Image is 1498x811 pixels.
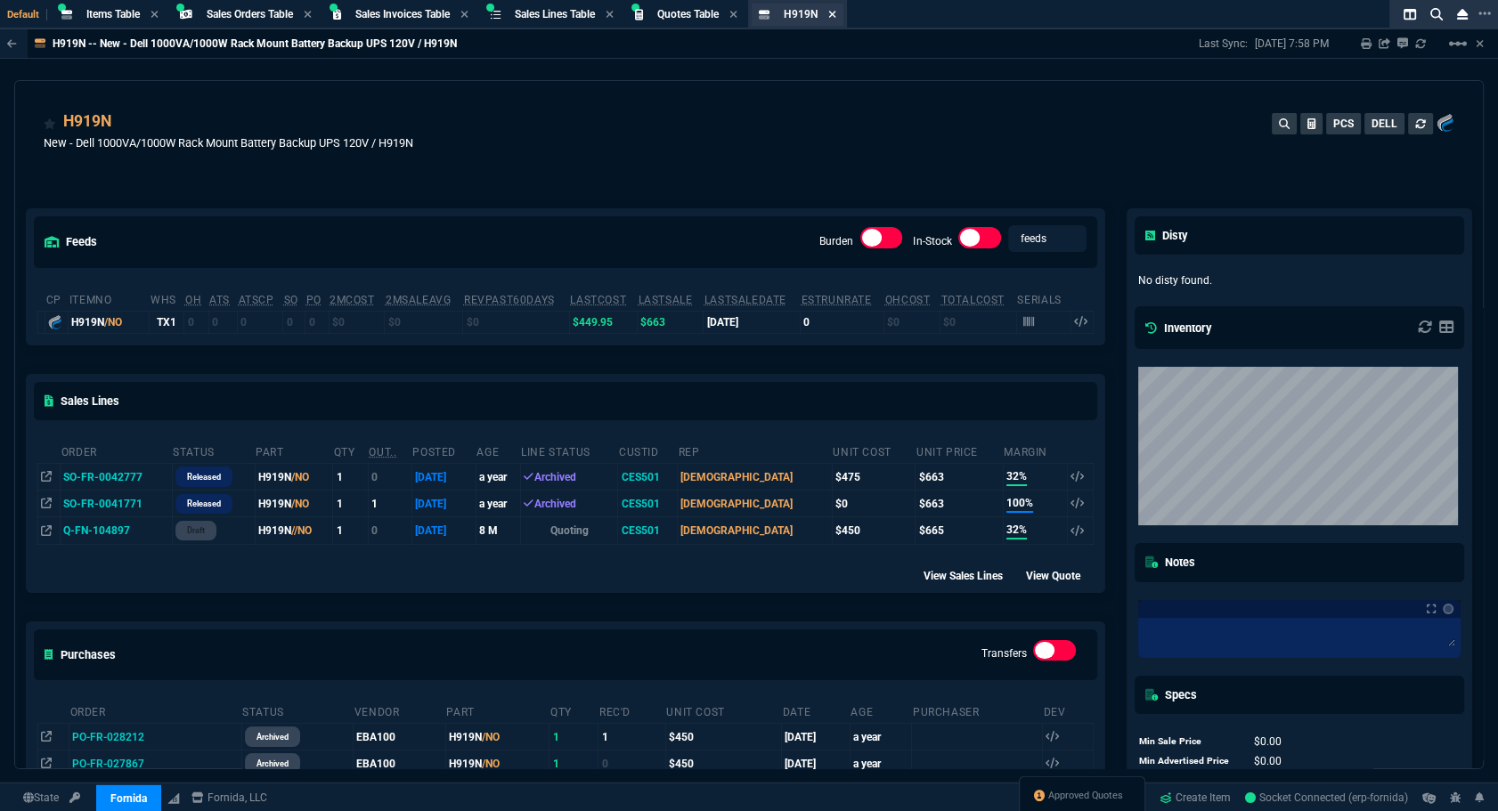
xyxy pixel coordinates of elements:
[207,8,293,20] span: Sales Orders Table
[333,464,369,491] td: 1
[187,497,221,511] p: Released
[1145,554,1195,571] h5: Notes
[61,438,172,464] th: Order
[61,464,172,491] td: SO-FR-0042777
[524,496,615,512] div: Archived
[782,698,851,724] th: Date
[1006,468,1027,486] span: 32%
[71,314,146,330] div: H919N
[72,756,238,772] nx-fornida-value: PO-FR-027867
[638,311,704,333] td: $663
[368,464,411,491] td: 0
[1138,751,1360,771] tr: undefined
[618,491,678,517] td: CES501
[208,311,237,333] td: 0
[411,517,476,544] td: [DATE]
[386,294,451,306] abbr: Avg Sale from SO invoices for 2 months
[570,294,626,306] abbr: The last purchase cost from PO Order
[150,286,184,312] th: WHS
[1033,640,1076,669] div: Transfers
[283,311,305,333] td: 0
[704,311,801,333] td: [DATE]
[187,523,205,538] p: draft
[678,438,833,464] th: Rep
[255,464,333,491] td: H919N
[72,729,238,745] nx-fornida-value: PO-FR-028212
[445,750,550,777] td: H919N
[63,109,111,133] a: H919N
[53,36,457,51] p: H919N -- New - Dell 1000VA/1000W Rack Mount Battery Backup UPS 120V / H919N
[913,235,951,247] label: In-Stock
[41,731,52,743] nx-icon: Open In Opposite Panel
[305,311,329,333] td: 0
[729,8,737,22] nx-icon: Close Tab
[255,517,333,544] td: H919N
[678,517,833,544] td: [DEMOGRAPHIC_DATA]
[482,758,500,770] span: /NO
[941,294,1005,306] abbr: Total Cost of Units on Hand
[1478,5,1491,22] nx-icon: Open New Tab
[665,724,781,750] td: $450
[860,227,903,255] div: Burden
[606,8,614,22] nx-icon: Close Tab
[958,227,1001,255] div: In-Stock
[354,724,446,750] td: EBA100
[41,471,52,483] nx-icon: Open In Opposite Panel
[524,469,615,485] div: Archived
[460,8,468,22] nx-icon: Close Tab
[704,294,786,306] abbr: The date of the last SO Inv price. No time limit. (ignore zeros)
[550,724,598,750] td: 1
[515,8,595,20] span: Sales Lines Table
[18,790,64,806] a: Global State
[835,523,912,539] div: $450
[1016,286,1071,312] th: Serials
[41,524,52,537] nx-icon: Open In Opposite Panel
[45,393,119,410] h5: Sales Lines
[835,496,912,512] div: $0
[151,8,159,22] nx-icon: Close Tab
[1245,790,1408,806] a: uTmJIHxxXEyBHatFAAE-
[1152,784,1238,811] a: Create Item
[801,294,871,306] abbr: Total sales within a 30 day window based on last time there was inventory
[1326,113,1361,134] button: PCS
[924,566,1019,584] div: View Sales Lines
[41,498,52,510] nx-icon: Open In Opposite Panel
[186,790,273,806] a: msbcCompanyName
[885,294,931,306] abbr: Avg Cost of Inventory on-hand
[385,311,463,333] td: $0
[884,311,940,333] td: $0
[45,233,97,250] h5: feeds
[7,37,17,50] nx-icon: Back to Table
[256,757,289,771] p: archived
[482,731,500,743] span: /NO
[550,698,598,724] th: Qty
[333,517,369,544] td: 1
[1006,495,1033,513] span: 100%
[665,750,781,777] td: $450
[916,464,1003,491] td: $663
[72,731,144,743] span: PO-FR-028212
[333,438,369,464] th: QTY
[72,758,144,770] span: PO-FR-027867
[44,134,413,151] p: New - Dell 1000VA/1000W Rack Mount Battery Backup UPS 120V / H919N
[524,523,615,539] p: Quoting
[940,311,1017,333] td: $0
[1476,36,1484,51] a: Hide Workbench
[104,316,122,328] span: /NO
[185,294,201,306] abbr: Total units in inventory.
[330,294,375,306] abbr: Avg cost of all PO invoices for 2 months
[61,517,172,544] td: Q-FN-104897
[1048,789,1123,803] span: Approved Quotes
[1396,4,1423,25] nx-icon: Split Panels
[819,235,853,247] label: Burden
[678,464,833,491] td: [DEMOGRAPHIC_DATA]
[1145,320,1211,337] h5: Inventory
[665,698,781,724] th: Unit Cost
[256,730,289,744] p: archived
[1138,732,1360,751] tr: undefined
[850,698,911,724] th: Age
[86,8,140,20] span: Items Table
[520,438,618,464] th: Line Status
[598,724,665,750] td: 1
